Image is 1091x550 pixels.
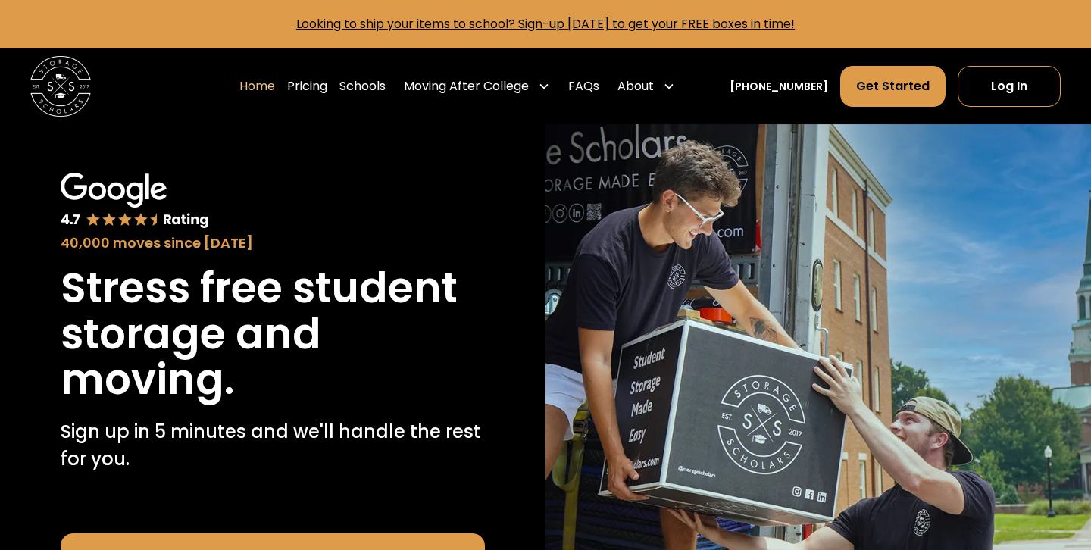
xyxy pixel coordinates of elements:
div: Moving After College [404,77,529,95]
a: Looking to ship your items to school? Sign-up [DATE] to get your FREE boxes in time! [296,15,795,33]
a: Get Started [840,66,946,107]
div: About [617,77,654,95]
p: Sign up in 5 minutes and we'll handle the rest for you. [61,418,485,473]
a: Schools [339,65,386,108]
div: 40,000 moves since [DATE] [61,233,485,253]
a: FAQs [568,65,599,108]
a: Pricing [287,65,327,108]
div: Moving After College [398,65,556,108]
a: home [30,56,91,117]
a: Home [239,65,275,108]
img: Google 4.7 star rating [61,173,209,230]
div: About [611,65,681,108]
img: Storage Scholars main logo [30,56,91,117]
a: Log In [958,66,1061,107]
h1: Stress free student storage and moving. [61,265,485,403]
a: [PHONE_NUMBER] [730,79,828,95]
